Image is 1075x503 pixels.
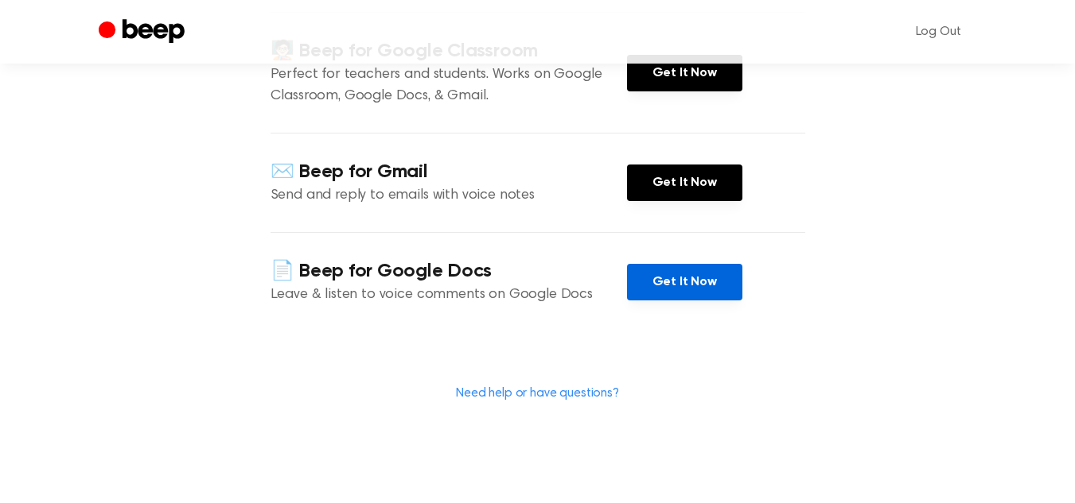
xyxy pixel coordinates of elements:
[271,258,627,284] h4: 📄 Beep for Google Docs
[271,185,627,207] p: Send and reply to emails with voice notes
[627,164,742,201] a: Get It Now
[456,387,619,400] a: Need help or have questions?
[99,17,189,48] a: Beep
[271,64,627,107] p: Perfect for teachers and students. Works on Google Classroom, Google Docs, & Gmail.
[627,55,742,91] a: Get It Now
[900,13,977,51] a: Log Out
[627,264,742,300] a: Get It Now
[271,159,627,185] h4: ✉️ Beep for Gmail
[271,284,627,306] p: Leave & listen to voice comments on Google Docs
